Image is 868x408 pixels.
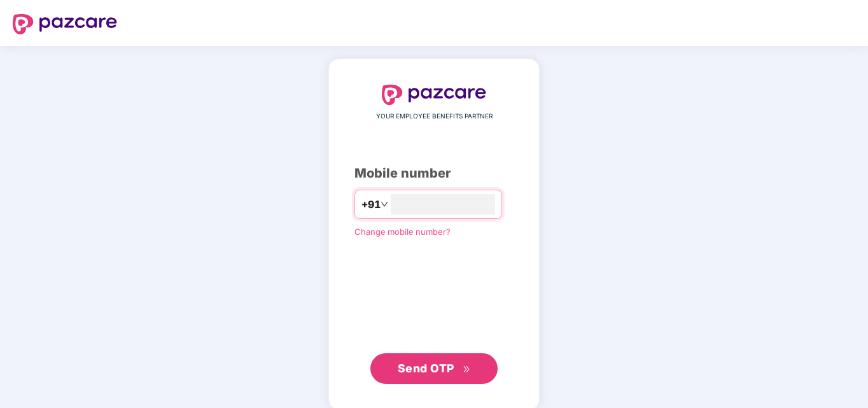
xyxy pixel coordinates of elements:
[463,365,471,374] span: double-right
[398,362,454,375] span: Send OTP
[354,227,451,237] a: Change mobile number?
[13,14,117,34] img: logo
[376,111,493,122] span: YOUR EMPLOYEE BENEFITS PARTNER
[382,85,486,105] img: logo
[370,353,498,384] button: Send OTPdouble-right
[381,200,388,208] span: down
[361,197,381,213] span: +91
[354,164,514,183] div: Mobile number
